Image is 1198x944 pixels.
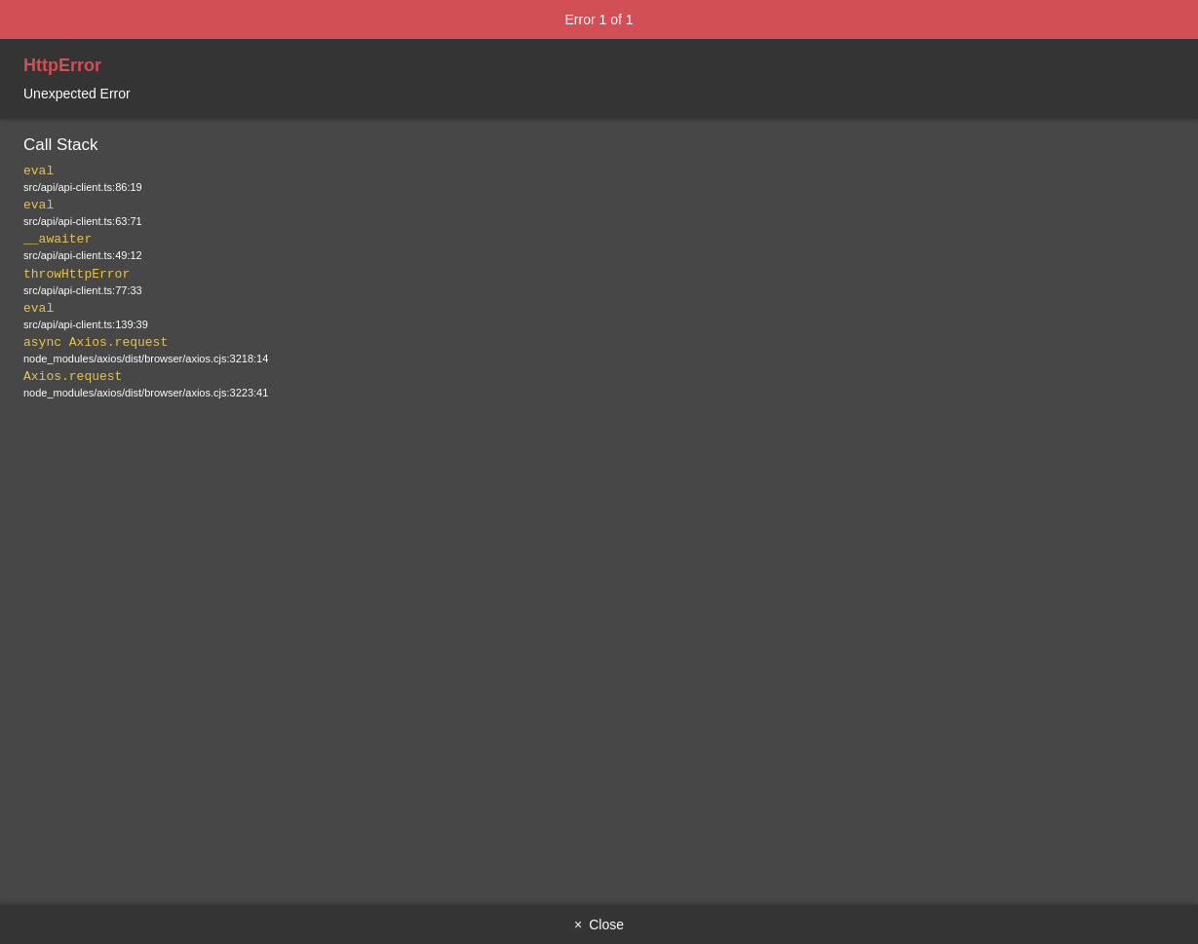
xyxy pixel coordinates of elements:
span: Unexpected Error [23,86,131,101]
div: node_modules/axios/dist/browser/axios.cjs:3223:41 [23,386,1175,399]
code: eval [23,164,54,178]
div: src/api/api-client.ts:139:39 [23,318,1175,331]
code: __awaiter [23,232,92,246]
div: ERROR [47,120,1151,145]
h3: HttpError [23,55,1175,77]
div: node_modules/axios/dist/browser/axios.cjs:3218:14 [23,352,1175,365]
code: async Axios.request [23,335,168,350]
div: src/api/api-client.ts:77:33 [23,283,1175,297]
div: Uncaught runtime errors: [31,31,1136,73]
div: src/api/api-client.ts:86:19 [23,180,1175,194]
code: Axios.request [23,369,122,384]
code: eval [23,198,54,212]
h4: Call Stack [23,134,1175,156]
div: src/api/api-client.ts:49:12 [23,248,1175,262]
div: src/api/api-client.ts:63:71 [23,214,1175,228]
code: eval [23,301,54,316]
code: throwHttpError [23,267,130,282]
div: Unexpected Error HttpError: Unexpected Error at eval (webpack-internal:///./src/api/api-client.ts... [47,161,1151,418]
